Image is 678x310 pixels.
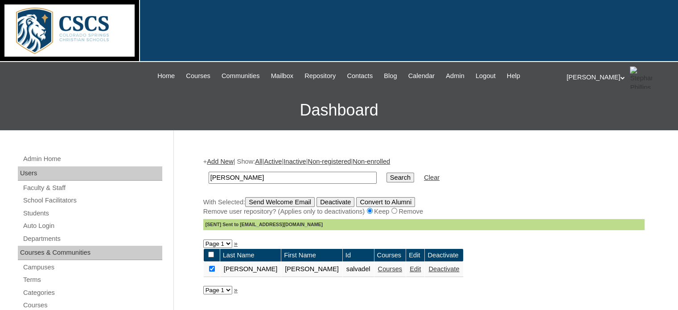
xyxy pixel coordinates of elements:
[209,172,377,184] input: Search
[424,174,440,181] a: Clear
[245,197,315,207] input: Send Welcome Email
[408,71,435,81] span: Calendar
[22,287,162,298] a: Categories
[378,265,403,273] a: Courses
[281,262,342,277] td: [PERSON_NAME]
[22,182,162,194] a: Faculty & Staff
[386,173,414,182] input: Search
[406,249,424,262] td: Edit
[22,208,162,219] a: Students
[203,207,645,216] div: Remove user repository? (Applies only to deactivations) Keep Remove
[207,158,233,165] a: Add New
[471,71,500,81] a: Logout
[267,71,298,81] a: Mailbox
[343,249,374,262] td: Id
[316,197,354,207] input: Deactivate
[379,71,401,81] a: Blog
[567,66,669,89] div: [PERSON_NAME]
[304,71,336,81] span: Repository
[22,274,162,285] a: Terms
[425,249,463,262] td: Deactivate
[203,219,645,230] div: [SENT] Sent to [EMAIL_ADDRESS][DOMAIN_NAME]
[153,71,179,81] a: Home
[22,220,162,231] a: Auto Login
[630,66,652,89] img: Stephanie Phillips
[22,153,162,165] a: Admin Home
[446,71,464,81] span: Admin
[502,71,525,81] a: Help
[347,71,373,81] span: Contacts
[343,262,374,277] td: salvadel
[255,158,262,165] a: All
[281,249,342,262] td: First Name
[186,71,210,81] span: Courses
[356,197,415,207] input: Convert to Alumni
[264,158,282,165] a: Active
[271,71,294,81] span: Mailbox
[300,71,340,81] a: Repository
[217,71,264,81] a: Communities
[342,71,377,81] a: Contacts
[4,90,674,130] h3: Dashboard
[384,71,397,81] span: Blog
[404,71,439,81] a: Calendar
[220,249,281,262] td: Last Name
[22,195,162,206] a: School Facilitators
[22,262,162,273] a: Campuses
[428,265,459,273] a: Deactivate
[308,158,351,165] a: Non-registered
[203,157,645,230] div: + | Show: | | | |
[203,197,645,230] div: With Selected:
[410,265,421,273] a: Edit
[222,71,260,81] span: Communities
[18,166,162,181] div: Users
[157,71,175,81] span: Home
[374,249,406,262] td: Courses
[22,233,162,244] a: Departments
[284,158,306,165] a: Inactive
[18,246,162,260] div: Courses & Communities
[234,286,238,293] a: »
[507,71,520,81] span: Help
[181,71,215,81] a: Courses
[4,4,135,57] img: logo-white.png
[441,71,469,81] a: Admin
[476,71,496,81] span: Logout
[234,240,238,247] a: »
[353,158,390,165] a: Non-enrolled
[220,262,281,277] td: [PERSON_NAME]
